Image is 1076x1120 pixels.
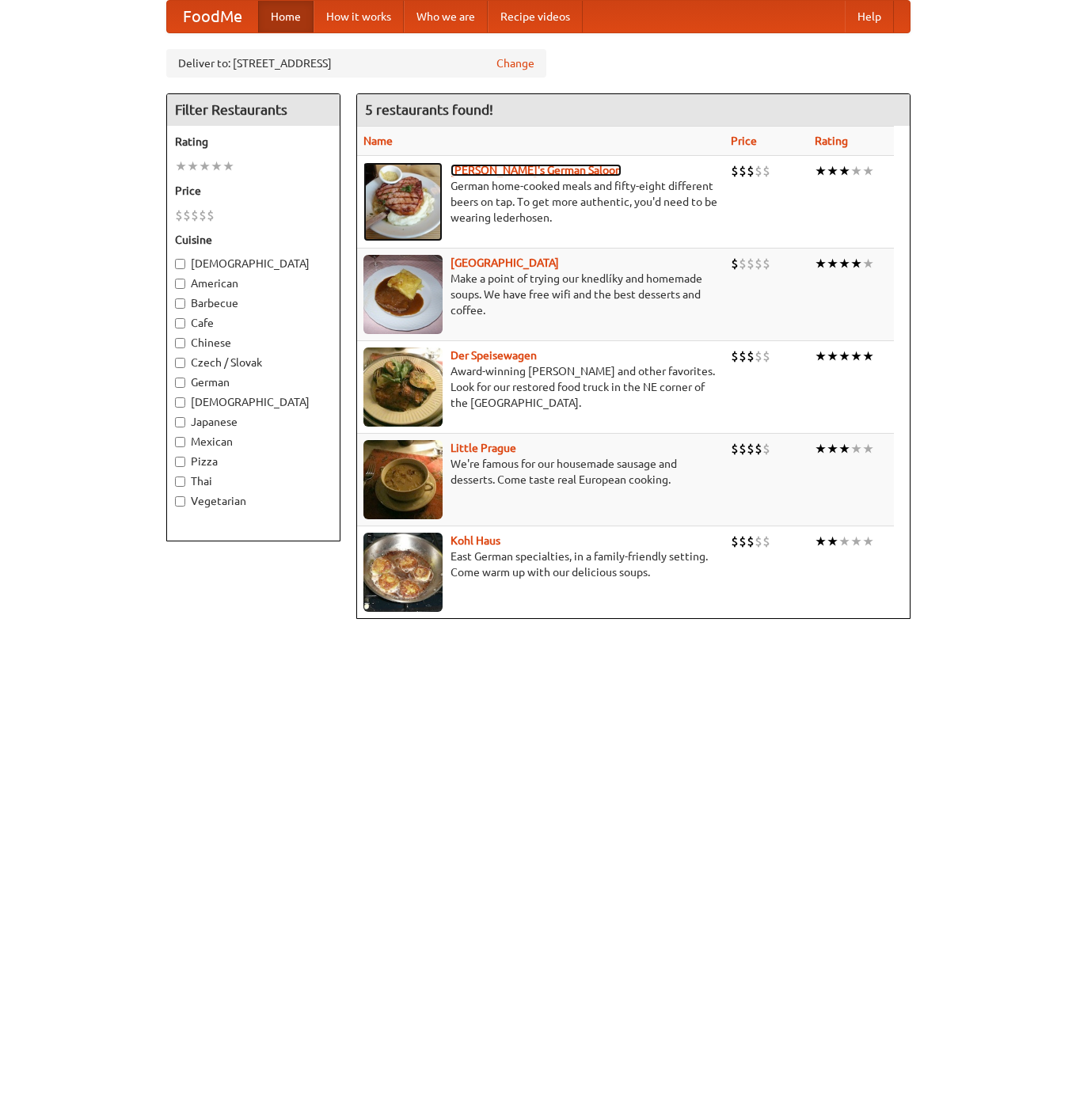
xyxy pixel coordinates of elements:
[167,94,340,126] h4: Filter Restaurants
[862,255,874,272] li: ★
[850,440,862,457] li: ★
[850,162,862,180] li: ★
[363,440,443,519] img: littleprague.jpg
[451,442,516,454] a: Little Prague
[838,533,850,550] li: ★
[314,1,404,32] a: How it works
[363,135,393,147] a: Name
[363,347,443,427] img: speisewagen.jpg
[739,162,747,180] li: $
[815,162,827,180] li: ★
[451,534,500,547] a: Kohl Haus
[755,162,762,180] li: $
[815,347,827,365] li: ★
[175,457,185,467] input: Pizza
[175,256,332,271] label: [DEMOGRAPHIC_DATA]
[222,158,234,175] li: ★
[175,414,332,430] label: Japanese
[850,255,862,272] li: ★
[175,454,332,469] label: Pizza
[845,1,894,32] a: Help
[175,437,185,447] input: Mexican
[363,271,718,318] p: Make a point of trying our knedlíky and homemade soups. We have free wifi and the best desserts a...
[838,347,850,365] li: ★
[175,397,185,408] input: [DEMOGRAPHIC_DATA]
[175,279,185,289] input: American
[363,533,443,612] img: kohlhaus.jpg
[762,440,770,457] li: $
[199,158,211,175] li: ★
[175,298,185,309] input: Barbecue
[451,349,537,362] a: Der Speisewagen
[827,255,838,272] li: ★
[762,162,770,180] li: $
[850,347,862,365] li: ★
[199,207,207,224] li: $
[175,295,332,311] label: Barbecue
[175,183,332,199] h5: Price
[827,533,838,550] li: ★
[762,533,770,550] li: $
[488,1,583,32] a: Recipe videos
[827,440,838,457] li: ★
[175,473,332,489] label: Thai
[838,255,850,272] li: ★
[175,275,332,291] label: American
[451,256,559,269] a: [GEOGRAPHIC_DATA]
[862,347,874,365] li: ★
[175,315,332,331] label: Cafe
[175,259,185,269] input: [DEMOGRAPHIC_DATA]
[838,162,850,180] li: ★
[747,162,755,180] li: $
[207,207,215,224] li: $
[167,1,258,32] a: FoodMe
[175,374,332,390] label: German
[827,347,838,365] li: ★
[731,347,739,365] li: $
[175,358,185,368] input: Czech / Slovak
[731,440,739,457] li: $
[755,533,762,550] li: $
[739,440,747,457] li: $
[365,102,493,117] ng-pluralize: 5 restaurants found!
[815,255,827,272] li: ★
[175,434,332,450] label: Mexican
[739,255,747,272] li: $
[175,232,332,248] h5: Cuisine
[755,347,762,365] li: $
[175,496,185,507] input: Vegetarian
[175,417,185,427] input: Japanese
[862,440,874,457] li: ★
[166,49,546,78] div: Deliver to: [STREET_ADDRESS]
[258,1,314,32] a: Home
[175,378,185,388] input: German
[187,158,199,175] li: ★
[175,335,332,351] label: Chinese
[762,255,770,272] li: $
[183,207,191,224] li: $
[451,164,622,177] a: [PERSON_NAME]'s German Saloon
[739,347,747,365] li: $
[731,135,757,147] a: Price
[755,255,762,272] li: $
[827,162,838,180] li: ★
[363,549,718,580] p: East German specialties, in a family-friendly setting. Come warm up with our delicious soups.
[363,255,443,334] img: czechpoint.jpg
[731,162,739,180] li: $
[211,158,222,175] li: ★
[191,207,199,224] li: $
[862,533,874,550] li: ★
[850,533,862,550] li: ★
[731,533,739,550] li: $
[496,55,534,71] a: Change
[747,255,755,272] li: $
[404,1,488,32] a: Who we are
[175,355,332,370] label: Czech / Slovak
[363,363,718,411] p: Award-winning [PERSON_NAME] and other favorites. Look for our restored food truck in the NE corne...
[762,347,770,365] li: $
[862,162,874,180] li: ★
